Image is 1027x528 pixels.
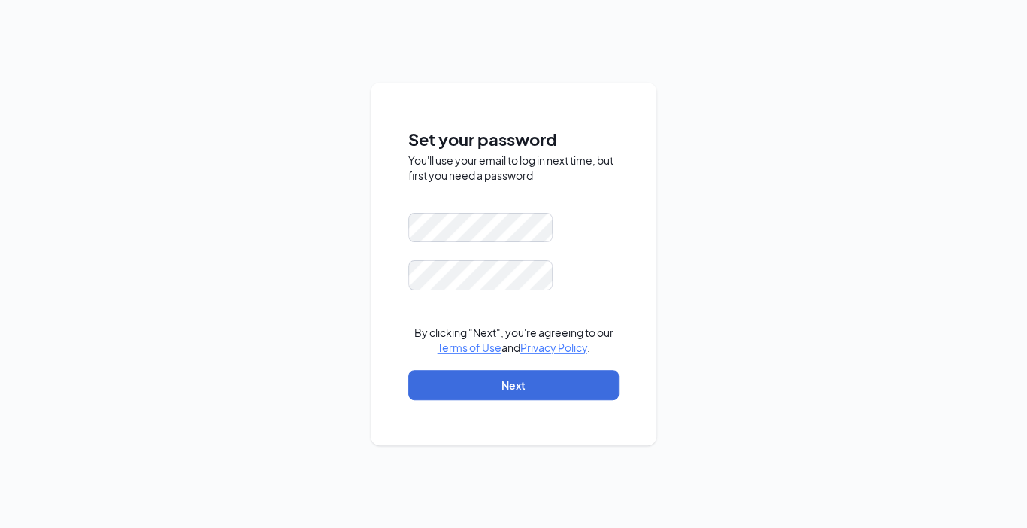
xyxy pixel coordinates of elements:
button: Next [408,370,619,400]
div: You'll use your email to log in next time, but first you need a password [408,153,619,183]
div: By clicking "Next", you're agreeing to our and . [408,325,619,355]
span: Set your password [408,126,619,153]
a: Terms of Use [438,341,501,354]
a: Privacy Policy [520,341,587,354]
